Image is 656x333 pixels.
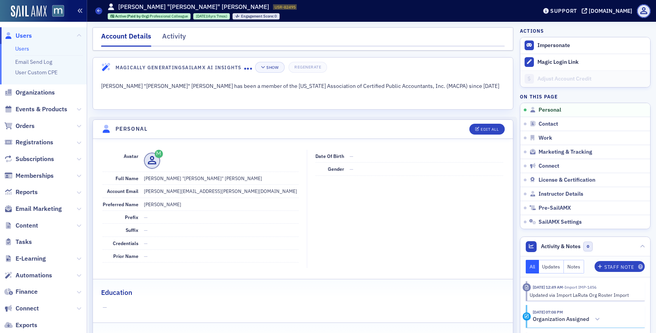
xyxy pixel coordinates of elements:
[101,287,132,298] h2: Education
[115,175,138,181] span: Full Name
[196,14,227,19] div: (4yrs 7mos)
[233,13,280,19] div: Engagement Score: 0
[196,14,207,19] span: [DATE]
[4,88,55,97] a: Organizations
[193,13,230,19] div: 2020-12-22 00:00:00
[350,166,353,172] span: —
[16,172,54,180] span: Memberships
[604,265,634,269] div: Staff Note
[241,14,275,19] span: Engagement Score :
[16,321,37,329] span: Exports
[255,62,284,73] button: Show
[16,105,67,114] span: Events & Products
[115,64,244,71] h4: Magically Generating SailAMX AI Insights
[47,5,64,18] a: View Homepage
[16,138,53,147] span: Registrations
[16,188,38,196] span: Reports
[4,321,37,329] a: Exports
[4,105,67,114] a: Events & Products
[520,70,650,87] a: Adjust Account Credit
[107,188,138,194] span: Account Email
[539,205,571,212] span: Pre-SailAMX
[537,75,646,82] div: Adjust Account Credit
[530,291,640,298] div: Updated via Import LaRuta Org Roster Import
[564,260,584,273] button: Notes
[4,172,54,180] a: Memberships
[16,122,35,130] span: Orders
[16,155,54,163] span: Subscriptions
[241,14,277,19] div: 0
[144,172,299,184] dd: [PERSON_NAME] "[PERSON_NAME]" [PERSON_NAME]
[526,260,539,273] button: All
[4,205,62,213] a: Email Marketing
[550,7,577,14] div: Support
[583,242,593,251] span: 0
[539,135,552,142] span: Work
[16,221,38,230] span: Content
[15,58,52,65] a: Email Send Log
[539,149,592,156] span: Marketing & Tracking
[108,13,191,19] div: Active (Paid by Org): Active (Paid by Org): Professional Colleague
[11,5,47,18] img: SailAMX
[52,5,64,17] img: SailAMX
[16,254,46,263] span: E-Learning
[563,284,597,290] span: Import IMP-1456
[469,124,504,135] button: Edit All
[16,238,32,246] span: Tasks
[15,45,29,52] a: Users
[103,201,138,207] span: Preferred Name
[162,31,186,46] div: Activity
[4,254,46,263] a: E-Learning
[144,227,148,233] span: —
[4,271,52,280] a: Automations
[541,242,581,251] span: Activity & Notes
[533,284,563,290] time: 4/1/2023 12:49 AM
[144,240,148,246] span: —
[4,122,35,130] a: Orders
[315,153,344,159] span: Date of Birth
[582,8,635,14] button: [DOMAIN_NAME]
[4,188,38,196] a: Reports
[520,27,544,34] h4: Actions
[15,69,58,76] a: User Custom CPE
[124,153,138,159] span: Avatar
[113,240,138,246] span: Credentials
[113,253,138,259] span: Prior Name
[4,32,32,40] a: Users
[16,205,62,213] span: Email Marketing
[115,125,147,133] h4: Personal
[537,42,570,49] button: Impersonate
[289,62,327,73] button: Regenerate
[328,166,344,172] span: Gender
[523,283,531,291] div: Imported Activity
[520,54,650,70] button: Magic Login Link
[4,287,38,296] a: Finance
[4,138,53,147] a: Registrations
[539,121,558,128] span: Contact
[539,177,595,184] span: License & Certification
[4,155,54,163] a: Subscriptions
[150,14,188,19] span: Professional Colleague
[144,214,148,220] span: —
[110,14,188,19] a: Active (Paid by Org) Professional Colleague
[144,185,299,197] dd: [PERSON_NAME][EMAIL_ADDRESS][PERSON_NAME][DOMAIN_NAME]
[350,153,353,159] span: —
[481,127,499,131] div: Edit All
[595,261,645,272] button: Staff Note
[533,316,589,323] h5: Organization Assigned
[103,303,504,312] span: —
[101,31,151,47] div: Account Details
[16,88,55,97] span: Organizations
[589,7,632,14] div: [DOMAIN_NAME]
[537,59,646,66] div: Magic Login Link
[4,221,38,230] a: Content
[144,198,299,210] dd: [PERSON_NAME]
[539,219,582,226] span: SailAMX Settings
[4,304,39,313] a: Connect
[523,312,531,321] div: Activity
[533,315,603,324] button: Organization Assigned
[118,3,269,11] h1: [PERSON_NAME] "[PERSON_NAME]" [PERSON_NAME]
[125,214,138,220] span: Prefix
[16,287,38,296] span: Finance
